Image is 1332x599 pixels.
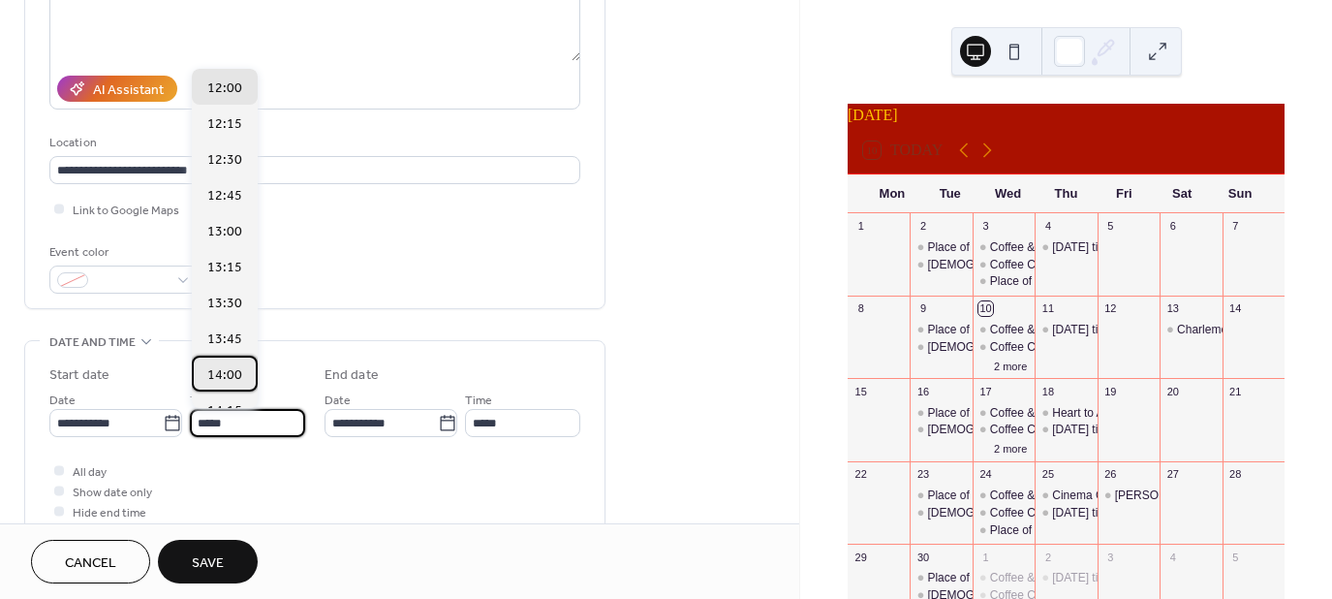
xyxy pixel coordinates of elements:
div: 25 [1040,467,1055,482]
div: [DATE] time [1052,505,1114,521]
div: Place of Welcome [910,488,972,504]
div: Ladies Circle [910,505,972,521]
div: Place of Welcome [910,239,972,256]
div: 15 [853,384,868,398]
div: Coffee Club [990,257,1051,273]
div: 14 [1228,301,1243,316]
span: 12:15 [207,114,242,135]
div: [DATE] time [1052,570,1114,586]
div: Coffee Club [973,505,1035,521]
span: Hide end time [73,503,146,523]
span: Time [190,391,217,411]
div: 2 [915,219,930,234]
div: Sun [1211,174,1269,213]
div: Place of Welcome [910,322,972,338]
div: Location [49,133,576,153]
div: Thu [1038,174,1096,213]
div: Place of Welcome [973,273,1035,290]
div: 3 [1103,550,1118,564]
span: 13:00 [207,222,242,242]
div: Place of Welcome [927,570,1021,586]
div: Charlemont Coffee Morning [1160,322,1222,338]
span: 13:45 [207,330,242,350]
div: Wed [979,174,1038,213]
div: Place of Welcome [927,239,1021,256]
button: 2 more [986,357,1035,373]
div: Ladies Circle [910,422,972,438]
div: 2 [1040,550,1055,564]
div: Coffee & Craft [973,322,1035,338]
div: 16 [915,384,930,398]
div: [DATE] time [1052,322,1114,338]
div: [DEMOGRAPHIC_DATA] Circle [927,257,1090,273]
span: Date [49,391,76,411]
div: Coffee & Craft [990,570,1064,586]
div: Place of Welcome [990,522,1084,539]
div: 20 [1165,384,1180,398]
div: 19 [1103,384,1118,398]
div: Thursday time [1035,422,1097,438]
span: All day [73,462,107,483]
div: 4 [1165,550,1180,564]
div: 10 [978,301,993,316]
div: [DATE] time [1052,422,1114,438]
span: Save [192,553,224,574]
button: 2 more [986,439,1035,456]
span: 13:30 [207,294,242,314]
div: 11 [1040,301,1055,316]
div: Charlemont Coffee Morning [1177,322,1319,338]
div: 26 [1103,467,1118,482]
div: [DEMOGRAPHIC_DATA] Circle [927,505,1090,521]
div: 24 [978,467,993,482]
div: 1 [853,219,868,234]
div: 28 [1228,467,1243,482]
div: 22 [853,467,868,482]
div: Coffee & Craft [973,405,1035,422]
span: Date [325,391,351,411]
div: Coffee Club [973,422,1035,438]
span: Date and time [49,332,136,353]
div: Coffee & Craft [990,322,1064,338]
div: Coffee Club [990,505,1051,521]
div: Coffee & Craft [990,405,1064,422]
div: Coffee Club [990,422,1051,438]
div: Place of Welcome [927,322,1021,338]
div: 5 [1103,219,1118,234]
span: 12:45 [207,186,242,206]
div: 8 [853,301,868,316]
div: Sat [1153,174,1211,213]
div: 9 [915,301,930,316]
div: Place of Welcome [910,405,972,422]
span: 12:30 [207,150,242,171]
div: [DATE] [848,104,1285,127]
div: Coffee Club [973,257,1035,273]
div: [DEMOGRAPHIC_DATA] Circle [927,339,1090,356]
div: Coffee & Craft [990,488,1064,504]
div: Wesley Ladies Circle [1098,488,1160,504]
button: AI Assistant [57,76,177,102]
div: 17 [978,384,993,398]
div: Cinema Club [1035,488,1097,504]
span: 14:15 [207,401,242,422]
div: [DATE] time [1052,239,1114,256]
div: Start date [49,365,109,386]
span: Link to Google Maps [73,201,179,221]
div: Place of Welcome [990,273,1084,290]
div: Coffee & Craft [990,239,1064,256]
div: AI Assistant [93,80,164,101]
div: 4 [1040,219,1055,234]
span: 14:00 [207,365,242,386]
div: 6 [1165,219,1180,234]
div: Event color [49,242,195,263]
div: 3 [978,219,993,234]
div: Place of Welcome [973,522,1035,539]
div: 29 [853,550,868,564]
div: 5 [1228,550,1243,564]
div: 21 [1228,384,1243,398]
div: Heart to Art [1052,405,1111,422]
div: Cinema Club [1052,488,1119,504]
div: Thursday time [1035,322,1097,338]
span: Cancel [65,553,116,574]
div: 30 [915,550,930,564]
span: Time [465,391,492,411]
